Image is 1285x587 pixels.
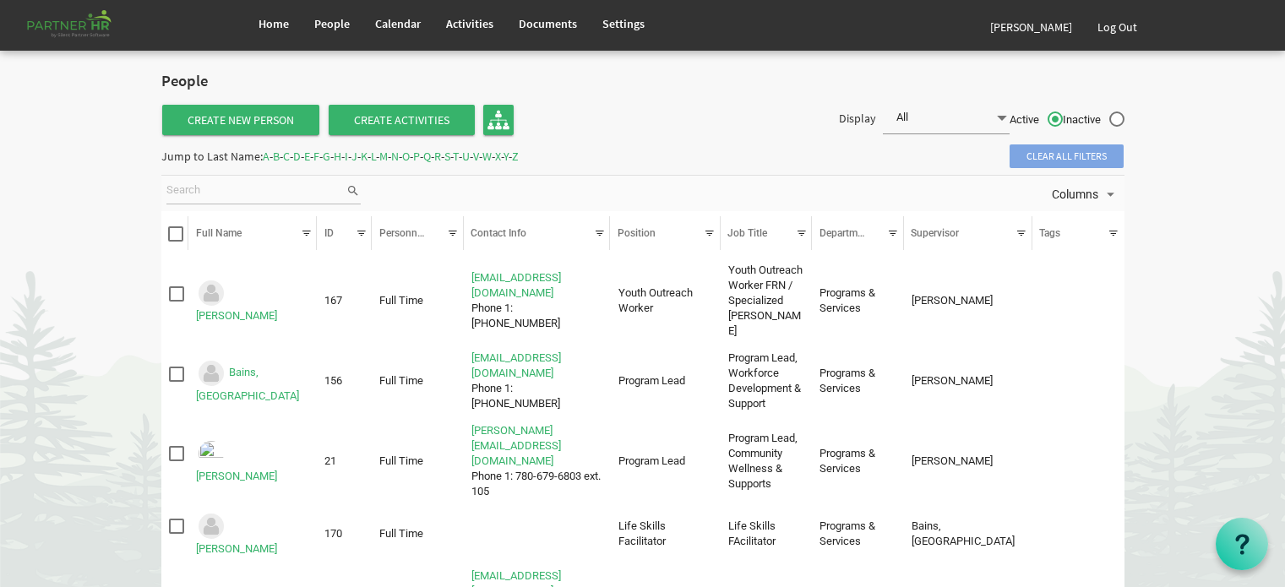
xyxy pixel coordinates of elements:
span: Create Activities [329,105,475,135]
span: L [371,149,376,164]
span: D [293,149,301,164]
td: column header Tags [1032,508,1124,560]
a: Organisation Chart [483,105,514,135]
td: 167 column header ID [317,260,372,343]
td: megana@theopendoors.caPhone 1: 780-360-3868 is template cell column header Contact Info [464,260,611,343]
td: Full Time column header Personnel Type [372,508,464,560]
td: Programs & Services column header Departments [812,260,904,343]
span: G [323,149,330,164]
a: [PERSON_NAME] [196,470,277,482]
span: V [473,149,479,164]
td: Programs & Services column header Departments [812,420,904,503]
td: Program Lead column header Position [610,420,720,503]
td: Programs & Services column header Departments [812,508,904,560]
span: Full Name [196,227,242,239]
td: Full Time column header Personnel Type [372,260,464,343]
button: Columns [1049,183,1122,205]
h2: People [161,73,301,90]
span: I [345,149,348,164]
td: column header Tags [1032,420,1124,503]
td: anchillab@theopendoors.caPhone 1: 780-781-8628 is template cell column header Contact Info [464,347,611,415]
td: Program Lead, Community Wellness & Supports column header Job Title [721,420,813,503]
span: B [273,149,280,164]
a: [PERSON_NAME] [196,542,277,555]
td: amy@theopendoors.caPhone 1: 780-679-6803 ext. 105 is template cell column header Contact Info [464,420,611,503]
img: org-chart.svg [487,109,509,131]
a: Bains, [GEOGRAPHIC_DATA] [196,367,299,403]
span: Calendar [375,16,421,31]
span: search [346,182,361,200]
a: [PERSON_NAME] [196,309,277,322]
td: Bains, Anchilla is template cell column header Full Name [188,347,317,415]
span: Job Title [727,227,767,239]
td: column header Tags [1032,347,1124,415]
span: Contact Info [471,227,526,239]
span: Inactive [1063,112,1124,128]
span: Y [504,149,509,164]
td: is template cell column header Contact Info [464,508,611,560]
td: Garcia, Mylene column header Supervisor [904,347,1032,415]
td: checkbox [161,420,189,503]
span: People [314,16,350,31]
span: Documents [519,16,577,31]
div: Columns [1049,176,1122,211]
div: Jump to Last Name: - - - - - - - - - - - - - - - - - - - - - - - - - [161,143,519,170]
td: 170 column header ID [317,508,372,560]
span: O [402,149,410,164]
td: Youth Outreach Worker column header Position [610,260,720,343]
span: P [413,149,420,164]
span: Display [839,111,876,126]
a: Log Out [1085,3,1150,51]
td: checkbox [161,508,189,560]
span: Activities [446,16,493,31]
td: checkbox [161,260,189,343]
td: Adkins, Megan is template cell column header Full Name [188,260,317,343]
span: E [304,149,310,164]
span: H [334,149,341,164]
a: [PERSON_NAME] [977,3,1085,51]
td: Cardinal, Amy column header Supervisor [904,260,1032,343]
span: Z [512,149,519,164]
img: Could not locate image [196,358,226,389]
td: Cardinal, Amy is template cell column header Full Name [188,420,317,503]
td: Garcia, Mylene column header Supervisor [904,420,1032,503]
span: Active [1010,112,1063,128]
input: Search [166,178,346,204]
img: Emp-3318ea45-47e5-4a97-b3ed-e0c499d54a87.png [196,438,226,469]
span: S [444,149,450,164]
a: Create New Person [162,105,319,135]
span: J [351,149,357,164]
span: Home [259,16,289,31]
td: 21 column header ID [317,420,372,503]
img: Could not locate image [196,511,226,541]
span: R [434,149,441,164]
span: Q [423,149,431,164]
span: Position [618,227,656,239]
td: Programs & Services column header Departments [812,347,904,415]
td: checkbox [161,347,189,415]
span: ID [324,227,334,239]
td: column header Tags [1032,260,1124,343]
span: W [482,149,492,164]
td: Bains, Anchilla column header Supervisor [904,508,1032,560]
img: Could not locate image [196,278,226,308]
td: Life Skills FAcilitator column header Job Title [721,508,813,560]
span: Clear all filters [1010,144,1124,168]
td: Full Time column header Personnel Type [372,347,464,415]
span: M [379,149,388,164]
span: Columns [1050,184,1100,205]
a: [EMAIL_ADDRESS][DOMAIN_NAME] [471,351,561,379]
td: 156 column header ID [317,347,372,415]
td: Youth Outreach Worker FRN / Specialized Crimi column header Job Title [721,260,813,343]
span: A [263,149,270,164]
span: C [283,149,290,164]
div: Search [164,176,364,211]
span: Supervisor [911,227,959,239]
span: U [462,149,470,164]
span: K [361,149,368,164]
td: Program Lead column header Position [610,347,720,415]
span: N [391,149,399,164]
td: Cox, Deanna is template cell column header Full Name [188,508,317,560]
span: T [453,149,459,164]
span: Personnel Type [379,227,449,239]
